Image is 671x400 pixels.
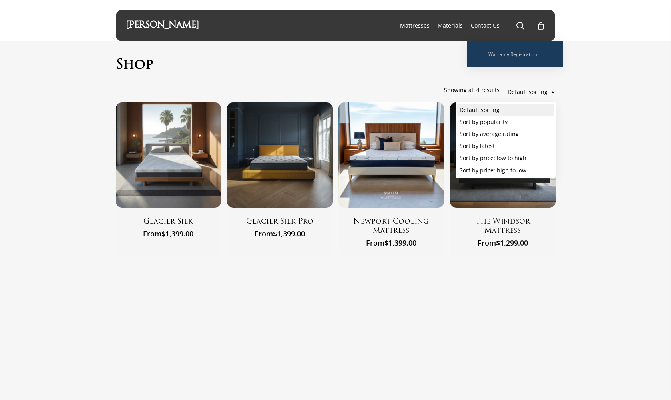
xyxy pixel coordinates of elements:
[508,82,556,102] span: Default sorting
[237,228,323,238] span: From
[348,218,434,237] a: Newport Cooling Mattress
[457,140,554,152] li: Sort by latest
[438,22,463,30] a: Materials
[126,21,199,30] a: [PERSON_NAME]
[338,102,444,208] img: Newport Cooling Mattress
[273,229,305,238] bdi: 1,399.00
[460,218,546,237] a: The Windsor Mattress
[400,22,430,30] a: Mattresses
[348,237,434,247] span: From
[457,152,554,164] li: Sort by price: low to high
[116,102,221,208] img: Glacier Silk
[396,10,545,41] nav: Main Menu
[237,218,323,228] a: Glacier Silk Pro
[384,238,416,248] bdi: 1,399.00
[273,229,277,238] span: $
[457,164,554,176] li: Sort by price: high to low
[126,218,211,228] a: Glacier Silk
[450,102,556,208] img: Windsor In Studio
[400,22,430,29] span: Mattresses
[126,228,211,238] span: From
[488,51,537,58] span: Warranty Registration
[457,128,554,140] li: Sort by average rating
[227,102,333,208] img: Glacier Silk Pro
[496,238,528,248] bdi: 1,299.00
[161,229,165,238] span: $
[496,238,500,248] span: $
[460,237,546,247] span: From
[508,84,556,100] span: Default sorting
[471,22,500,29] span: Contact Us
[438,22,463,29] span: Materials
[536,21,545,30] a: Cart
[161,229,193,238] bdi: 1,399.00
[471,22,500,30] a: Contact Us
[450,102,556,208] a: The Windsor Mattress
[457,104,554,116] li: Default sorting
[457,116,554,128] li: Sort by popularity
[475,49,555,59] a: Warranty Registration
[384,238,388,248] span: $
[444,82,500,98] p: Showing all 4 results
[116,57,556,74] h1: Shop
